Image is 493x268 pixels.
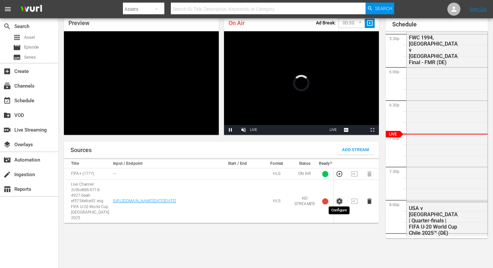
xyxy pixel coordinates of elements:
[317,159,334,168] th: Ready?
[3,185,11,193] span: Reports
[24,54,36,61] span: Series
[224,31,379,135] div: Video Player
[3,126,11,134] span: Live Streaming
[375,3,392,14] span: Search
[3,22,11,30] span: Search
[16,2,47,17] img: ans4CAIJ8jUAAAAAAAAAAAAAAAAAAAAAAAAgQb4GAAAAAAAAAAAAAAAAAAAAAAAAJMjXAAAAAAAAAAAAAAAAAAAAAAAAgAT5G...
[70,147,92,153] h1: Sources
[3,67,11,75] span: Create
[3,97,11,105] span: Schedule
[3,156,11,164] span: Automation
[4,5,12,13] span: menu
[330,128,337,132] span: LIVE
[13,34,21,41] span: Asset
[470,7,487,12] a: Sign Out
[214,159,261,168] th: Start / End
[338,17,365,29] div: 00:30
[337,145,374,155] button: Add Stream
[64,31,219,135] div: Video Player
[261,159,292,168] th: Format
[336,170,343,177] button: Preview Stream
[13,53,21,61] span: Series
[392,21,488,28] h1: Schedule
[3,171,11,178] span: Ingestion
[250,125,257,135] div: LIVE
[366,3,394,14] button: Search
[292,159,317,168] th: Status
[327,125,340,135] button: Seek to live, currently playing live
[342,146,369,154] span: Add Stream
[64,168,111,180] td: FIFA+ (1777)
[224,125,237,135] button: Pause
[68,20,89,26] span: Preview
[24,44,39,50] span: Episode
[353,125,366,135] button: Picture-in-Picture
[24,34,35,41] span: Asset
[13,44,21,51] span: Episode
[3,141,11,148] span: Overlays
[261,180,292,223] td: HLS
[409,35,458,65] div: FWC 1994, [GEOGRAPHIC_DATA] v [GEOGRAPHIC_DATA], Final - FMR (DE)
[3,82,11,90] span: Channels
[261,168,292,180] td: HLS
[366,198,373,205] button: Delete
[292,168,317,180] td: ON AIR
[340,125,353,135] button: Captions
[292,180,317,223] td: NO STREAMER
[229,20,245,26] span: On Air
[316,20,336,25] p: Ad Break:
[3,111,11,119] span: VOD
[409,205,458,236] div: USA v [GEOGRAPHIC_DATA] | Quarter-finals | FIFA U-20 World Cup Chile 2025™ (DE)
[111,159,214,168] th: Input / Endpoint
[64,159,111,168] th: Title
[366,20,374,27] span: slideshow_sharp
[111,168,214,180] td: ---
[113,199,176,203] a: [URL][DOMAIN_NAME][DATE][DATE]
[237,125,250,135] button: Unmute
[64,180,111,223] td: Live Channel 2c9be886-0718-4927-bea6-ef5754efce92 eng FIFA U-20 World Cup [GEOGRAPHIC_DATA] 2025
[366,125,379,135] button: Fullscreen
